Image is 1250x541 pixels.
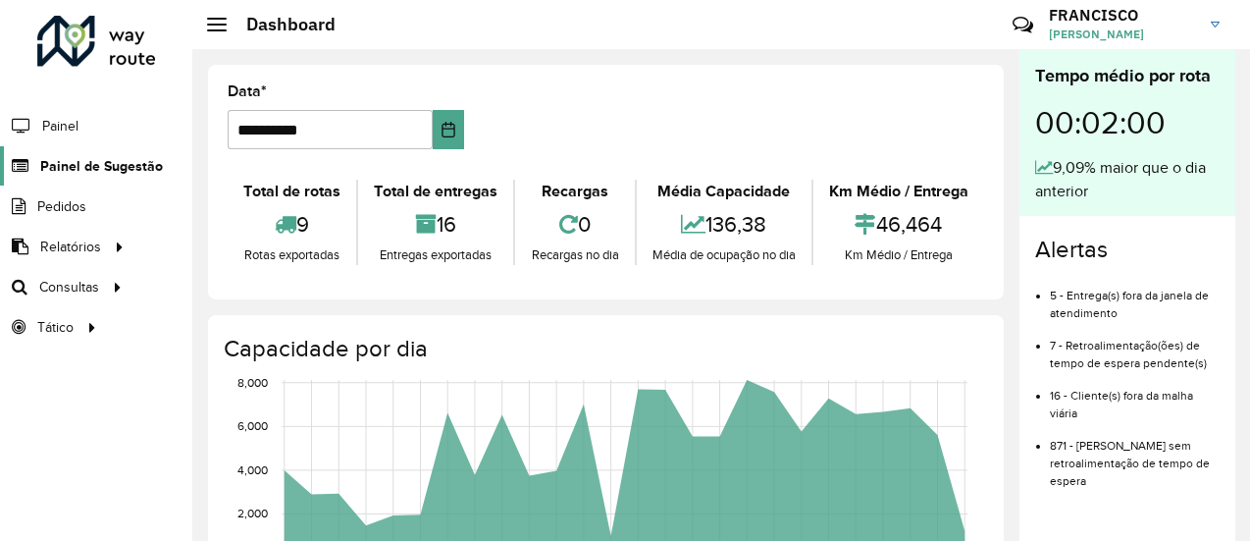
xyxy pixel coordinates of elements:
li: 5 - Entrega(s) fora da janela de atendimento [1050,272,1220,322]
span: Consultas [39,277,99,298]
div: 136,38 [642,203,807,245]
label: Data [228,80,267,103]
span: Painel [42,116,78,136]
div: 16 [363,203,508,245]
h3: FRANCISCO [1049,6,1196,25]
span: Pedidos [37,196,86,217]
div: Tempo médio por rota [1035,63,1220,89]
span: Tático [37,317,74,338]
div: Recargas [520,180,629,203]
text: 2,000 [237,508,268,520]
div: Média Capacidade [642,180,807,203]
div: 9,09% maior que o dia anterior [1035,156,1220,203]
div: Entregas exportadas [363,245,508,265]
span: [PERSON_NAME] [1049,26,1196,43]
h2: Dashboard [227,14,336,35]
a: Contato Rápido [1002,4,1044,46]
div: Total de rotas [233,180,351,203]
li: 7 - Retroalimentação(ões) de tempo de espera pendente(s) [1050,322,1220,372]
div: Total de entregas [363,180,508,203]
div: 0 [520,203,629,245]
span: Painel de Sugestão [40,156,163,177]
h4: Capacidade por dia [224,335,984,363]
li: 871 - [PERSON_NAME] sem retroalimentação de tempo de espera [1050,422,1220,490]
text: 4,000 [237,463,268,476]
li: 16 - Cliente(s) fora da malha viária [1050,372,1220,422]
div: Rotas exportadas [233,245,351,265]
div: Recargas no dia [520,245,629,265]
div: 9 [233,203,351,245]
text: 8,000 [237,376,268,389]
div: 46,464 [818,203,979,245]
span: Relatórios [40,237,101,257]
text: 6,000 [237,419,268,432]
div: Média de ocupação no dia [642,245,807,265]
button: Choose Date [433,110,464,149]
h4: Alertas [1035,236,1220,264]
div: Km Médio / Entrega [818,245,979,265]
div: Km Médio / Entrega [818,180,979,203]
div: 00:02:00 [1035,89,1220,156]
